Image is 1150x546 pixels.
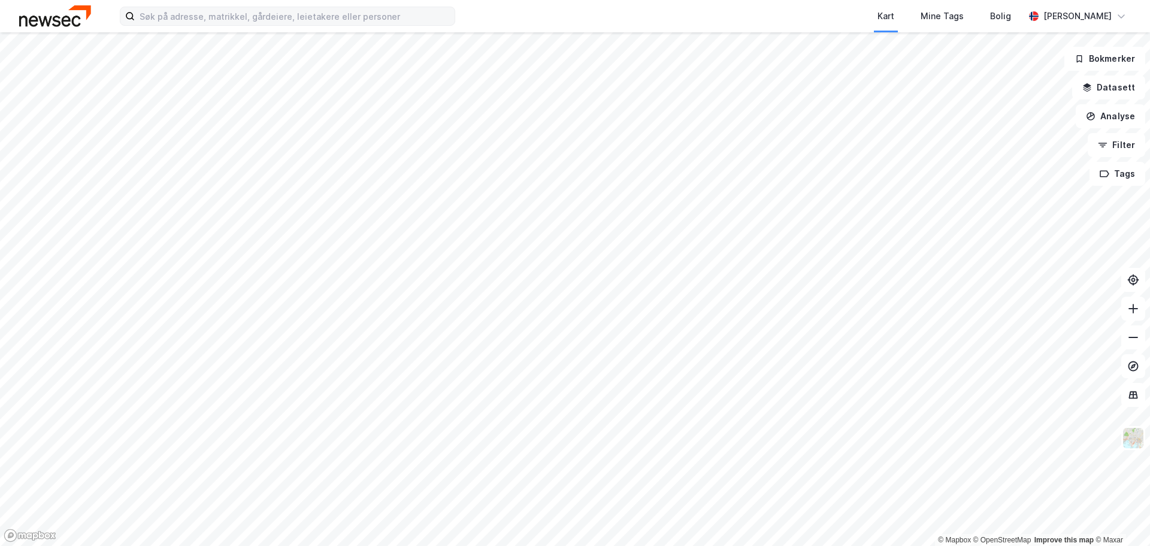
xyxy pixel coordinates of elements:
a: Mapbox homepage [4,529,56,542]
a: Mapbox [938,536,971,544]
img: newsec-logo.f6e21ccffca1b3a03d2d.png [19,5,91,26]
div: [PERSON_NAME] [1043,9,1112,23]
a: Improve this map [1034,536,1094,544]
div: Kart [877,9,894,23]
input: Søk på adresse, matrikkel, gårdeiere, leietakere eller personer [135,7,455,25]
div: Bolig [990,9,1011,23]
button: Tags [1090,162,1145,186]
iframe: Chat Widget [1090,488,1150,546]
button: Filter [1088,133,1145,157]
a: OpenStreetMap [973,536,1031,544]
img: Z [1122,427,1145,450]
button: Analyse [1076,104,1145,128]
div: Mine Tags [921,9,964,23]
button: Datasett [1072,76,1145,99]
button: Bokmerker [1064,47,1145,71]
